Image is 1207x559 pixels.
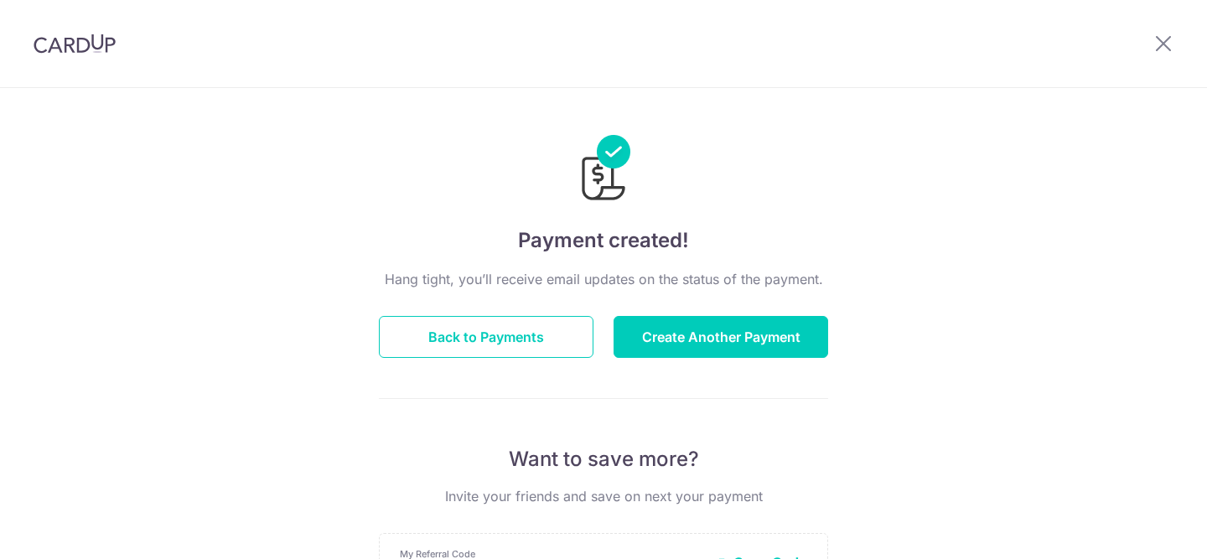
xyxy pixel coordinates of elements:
[379,486,828,506] p: Invite your friends and save on next your payment
[379,225,828,256] h4: Payment created!
[34,34,116,54] img: CardUp
[577,135,630,205] img: Payments
[614,316,828,358] button: Create Another Payment
[379,316,593,358] button: Back to Payments
[379,269,828,289] p: Hang tight, you’ll receive email updates on the status of the payment.
[379,446,828,473] p: Want to save more?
